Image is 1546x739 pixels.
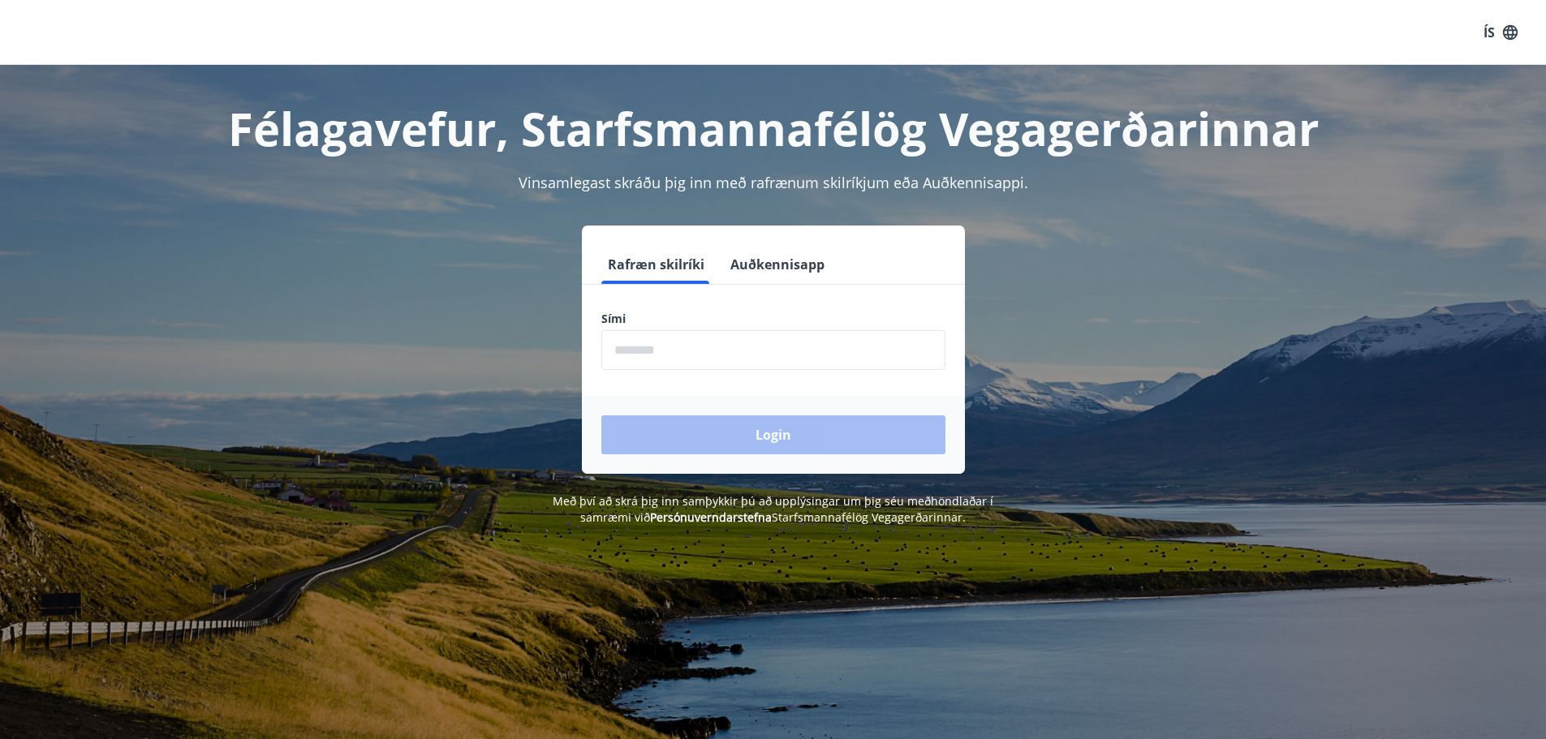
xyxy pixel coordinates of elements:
button: ÍS [1475,18,1527,47]
button: Rafræn skilríki [601,245,711,284]
h1: Félagavefur, Starfsmannafélög Vegagerðarinnar [209,97,1338,159]
span: Vinsamlegast skráðu þig inn með rafrænum skilríkjum eða Auðkennisappi. [519,173,1028,192]
span: Með því að skrá þig inn samþykkir þú að upplýsingar um þig séu meðhöndlaðar í samræmi við Starfsm... [553,493,993,525]
label: Sími [601,311,945,327]
a: Persónuverndarstefna [650,509,772,525]
button: Auðkennisapp [724,245,831,284]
